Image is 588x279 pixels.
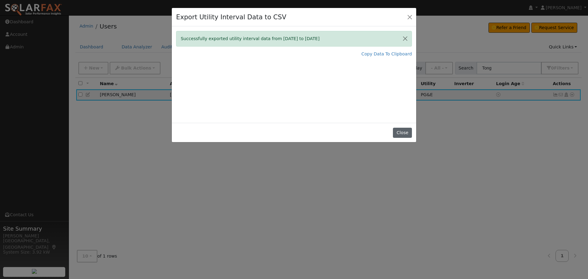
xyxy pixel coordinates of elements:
[176,31,412,47] div: Successfully exported utility interval data from [DATE] to [DATE]
[393,128,412,138] button: Close
[399,31,412,46] button: Close
[405,13,414,21] button: Close
[361,51,412,57] a: Copy Data To Clipboard
[176,12,286,22] h4: Export Utility Interval Data to CSV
